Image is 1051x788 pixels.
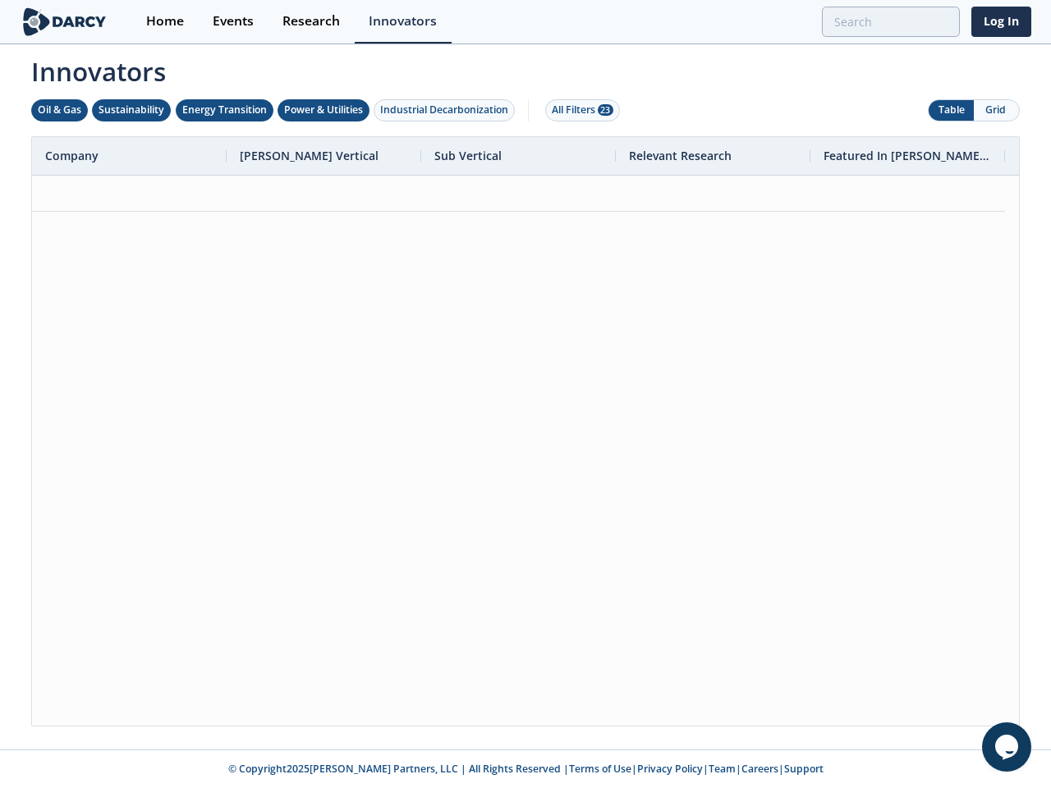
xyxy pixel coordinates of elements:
iframe: chat widget [982,722,1035,772]
button: Oil & Gas [31,99,88,121]
div: Events [213,15,254,28]
button: Grid [974,100,1019,121]
div: Home [146,15,184,28]
button: All Filters 23 [545,99,620,121]
button: Industrial Decarbonization [374,99,515,121]
div: Industrial Decarbonization [380,103,508,117]
a: Log In [971,7,1031,37]
p: © Copyright 2025 [PERSON_NAME] Partners, LLC | All Rights Reserved | | | | | [23,762,1028,777]
div: Innovators [369,15,437,28]
button: Sustainability [92,99,171,121]
button: Table [929,100,974,121]
div: Sustainability [99,103,164,117]
a: Privacy Policy [637,762,703,776]
div: All Filters [552,103,613,117]
span: 23 [598,104,613,116]
a: Careers [741,762,778,776]
span: [PERSON_NAME] Vertical [240,148,379,163]
button: Power & Utilities [278,99,369,121]
span: Innovators [20,46,1031,90]
button: Energy Transition [176,99,273,121]
div: Research [282,15,340,28]
span: Sub Vertical [434,148,502,163]
a: Terms of Use [569,762,631,776]
span: Featured In [PERSON_NAME] Live [824,148,992,163]
a: Support [784,762,824,776]
span: Company [45,148,99,163]
a: Team [709,762,736,776]
img: logo-wide.svg [20,7,109,36]
div: Energy Transition [182,103,267,117]
span: Relevant Research [629,148,732,163]
input: Advanced Search [822,7,960,37]
div: Oil & Gas [38,103,81,117]
div: Power & Utilities [284,103,363,117]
